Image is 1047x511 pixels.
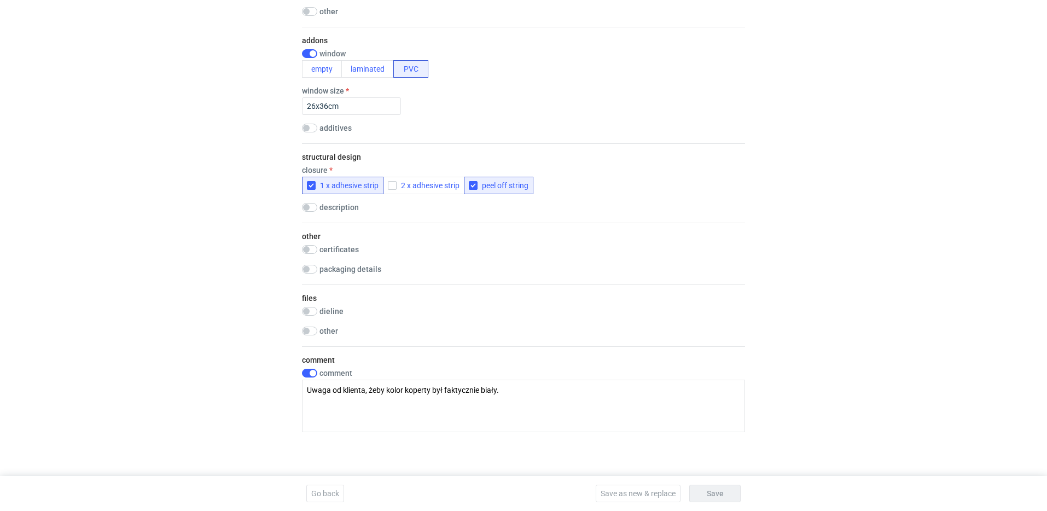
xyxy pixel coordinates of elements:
[311,490,339,497] span: Go back
[596,485,680,502] button: Save as new & replace
[319,369,352,378] label: comment
[316,181,379,190] span: 1 x adhesive strip
[478,181,528,190] span: peel off string
[319,203,359,212] label: description
[601,490,676,497] span: Save as new & replace
[397,181,459,190] span: 2 x adhesive strip
[302,294,317,303] label: files
[383,177,464,194] button: 2 x adhesive strip
[319,307,344,316] label: dieline
[302,86,349,95] label: window size
[341,60,394,78] button: laminated
[319,265,381,274] label: packaging details
[302,153,361,161] label: structural design
[302,60,342,78] button: empty
[319,124,352,132] label: additives
[319,49,346,58] label: window
[464,177,533,194] button: peel off string
[689,485,741,502] button: Save
[302,356,335,364] label: comment
[302,36,328,45] label: addons
[319,327,338,335] label: other
[302,166,333,175] label: closure
[707,490,724,497] span: Save
[306,485,344,502] button: Go back
[393,60,428,78] button: PVC
[319,245,359,254] label: certificates
[302,177,383,194] button: 1 x adhesive strip
[302,380,745,432] textarea: Uwaga od klienta, żeby kolor koperty był faktycznie biały.
[319,7,338,16] label: other
[302,232,321,241] label: other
